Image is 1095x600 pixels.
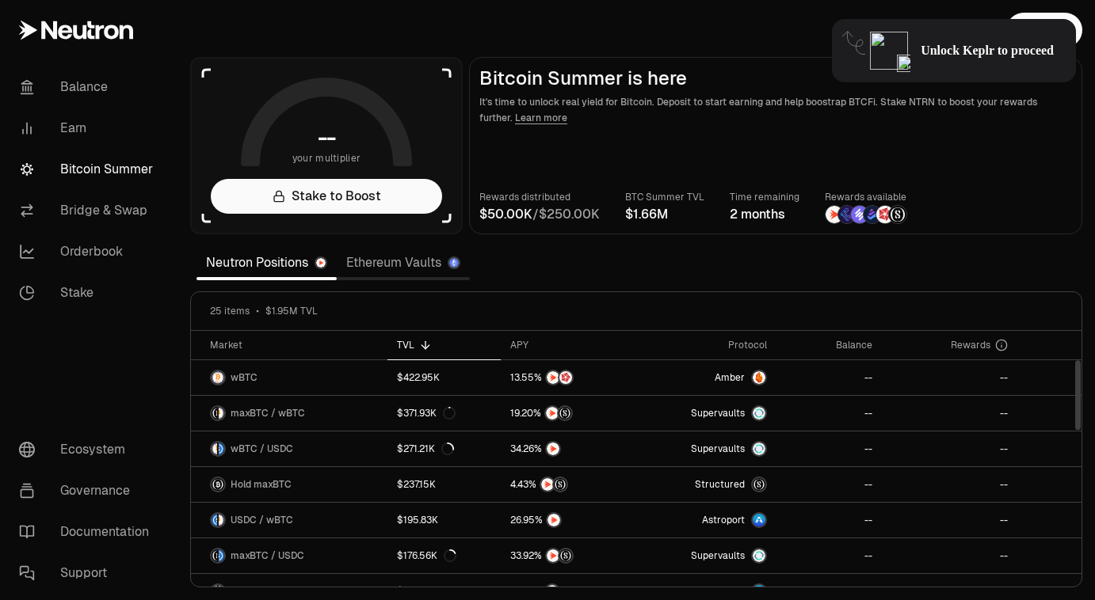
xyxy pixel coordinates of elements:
[318,125,336,150] h1: --
[510,512,629,528] button: NTRN
[219,585,224,598] img: wBTC.axl Logo
[191,360,387,395] a: wBTC LogowBTC
[639,467,776,502] a: StructuredmaxBTC
[387,360,501,395] a: $422.95K
[547,371,559,384] img: NTRN
[864,206,881,223] img: Bedrock Diamonds
[6,553,171,594] a: Support
[479,94,1072,126] p: It's time to unlock real yield for Bitcoin. Deposit to start earning and help boostrap BTCFi. Sta...
[921,43,1054,59] span: Unlock Keplr to proceed
[753,478,765,491] img: maxBTC
[510,370,629,385] button: NTRNMars Fragments
[337,247,470,279] a: Ethereum Vaults
[212,442,217,455] img: wBTC Logo
[897,55,911,72] img: icon-click-cursor.png
[397,549,456,562] div: $176.56K
[397,478,436,491] div: $237.15K
[547,514,560,526] img: NTRN
[479,189,600,205] p: Rewards distributed
[191,396,387,431] a: maxBTC LogowBTC LogomaxBTC / wBTC
[231,549,304,562] span: maxBTC / USDC
[753,549,765,562] img: Supervaults
[776,538,882,573] a: --
[501,431,639,466] a: NTRN
[546,585,559,598] img: NTRN
[6,429,171,470] a: Ecosystem
[479,205,600,224] div: /
[397,407,456,420] div: $371.93K
[625,189,704,205] p: BTC Summer TVL
[6,108,171,149] a: Earn
[715,371,745,384] span: Amber
[951,339,990,351] span: Rewards
[838,206,856,223] img: EtherFi Points
[546,407,559,420] img: NTRN
[776,431,882,466] a: --
[825,189,907,205] p: Rewards available
[219,407,224,420] img: wBTC Logo
[510,548,629,564] button: NTRNStructured Points
[730,205,799,224] div: 2 months
[510,339,629,351] div: APY
[210,339,378,351] div: Market
[292,150,361,166] span: your multiplier
[882,396,1017,431] a: --
[6,190,171,231] a: Bridge & Swap
[786,339,872,351] div: Balance
[559,371,572,384] img: Mars Fragments
[387,431,501,466] a: $271.21K
[397,585,433,598] div: $73.25K
[541,478,554,491] img: NTRN
[882,538,1017,573] a: --
[882,431,1017,466] a: --
[882,360,1017,395] a: --
[449,258,459,268] img: Ethereum Logo
[387,538,501,573] a: $176.56K
[510,477,629,492] button: NTRNStructured Points
[851,206,868,223] img: Solv Points
[6,470,171,511] a: Governance
[554,478,567,491] img: Structured Points
[547,549,559,562] img: NTRN
[639,503,776,537] a: Astroport
[211,179,442,214] a: Stake to Boost
[639,431,776,466] a: SupervaultsSupervaults
[510,583,629,599] button: NTRN
[753,407,765,420] img: Supervaults
[316,258,326,268] img: Neutron Logo
[212,549,217,562] img: maxBTC Logo
[695,478,745,491] span: Structured
[510,441,629,457] button: NTRN
[702,585,745,598] span: Astroport
[876,206,894,223] img: Mars Fragments
[191,503,387,537] a: USDC LogowBTC LogoUSDC / wBTC
[1006,13,1082,47] button: Connect
[6,231,171,272] a: Orderbook
[510,405,629,421] button: NTRNStructured Points
[753,442,765,455] img: Supervaults
[753,371,765,384] img: Amber
[6,149,171,190] a: Bitcoin Summer
[212,514,217,526] img: USDC Logo
[212,371,224,384] img: wBTC Logo
[691,407,745,420] span: Supervaults
[6,66,171,108] a: Balance
[776,396,882,431] a: --
[776,467,882,502] a: --
[547,442,559,455] img: NTRN
[219,442,224,455] img: USDC Logo
[387,503,501,537] a: $195.83K
[387,467,501,502] a: $237.15K
[559,407,571,420] img: Structured Points
[397,371,440,384] div: $422.95K
[397,339,491,351] div: TVL
[501,503,639,537] a: NTRN
[231,478,292,491] span: Hold maxBTC
[515,112,567,124] a: Learn more
[501,467,639,502] a: NTRNStructured Points
[191,431,387,466] a: wBTC LogoUSDC LogowBTC / USDC
[882,503,1017,537] a: --
[639,396,776,431] a: SupervaultsSupervaults
[882,467,1017,502] a: --
[889,206,906,223] img: Structured Points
